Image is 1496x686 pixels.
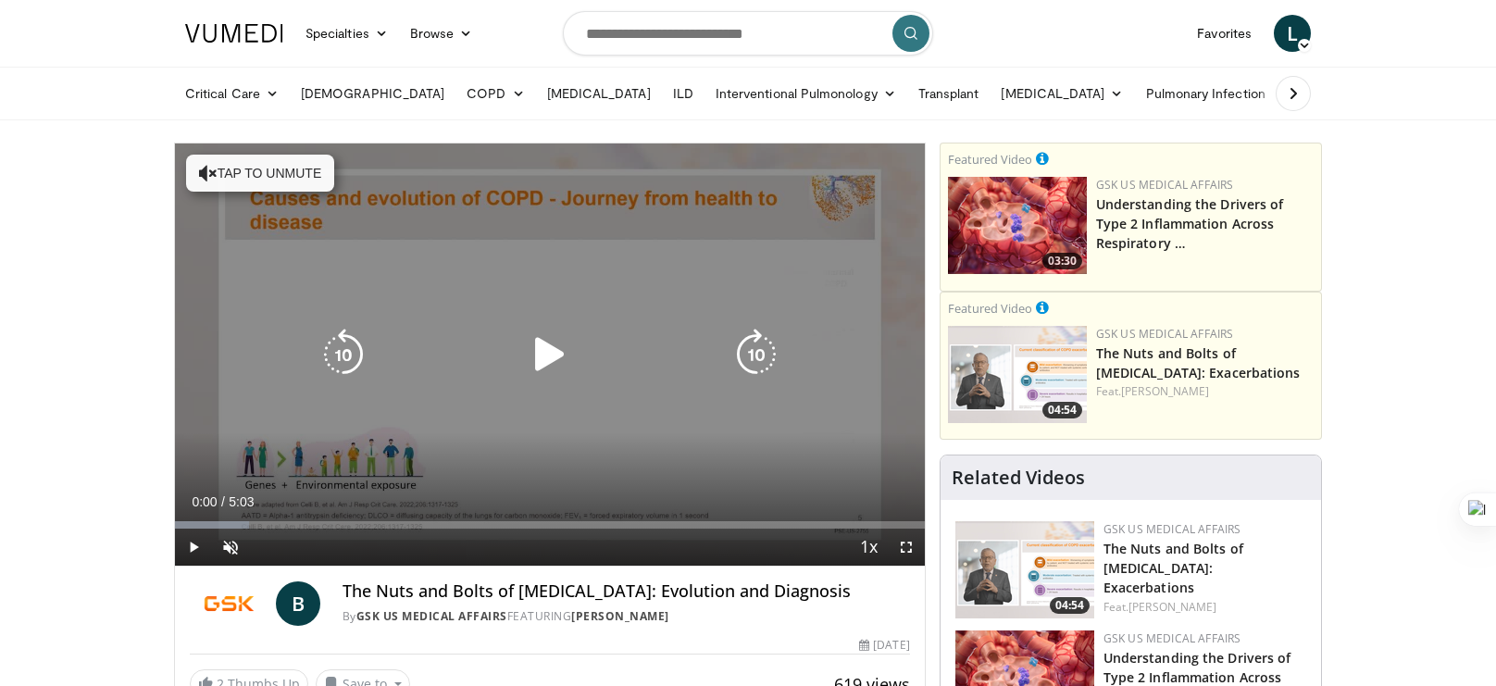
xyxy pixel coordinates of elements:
span: 04:54 [1042,402,1082,418]
a: [PERSON_NAME] [1121,383,1209,399]
video-js: Video Player [175,143,925,567]
div: Feat. [1103,599,1306,616]
a: Browse [399,15,484,52]
a: Critical Care [174,75,290,112]
a: GSK US Medical Affairs [1096,326,1234,342]
div: Progress Bar [175,521,925,529]
span: 0:00 [192,494,217,509]
img: 115e3ffd-dfda-40a8-9c6e-2699a402c261.png.150x105_q85_crop-smart_upscale.png [948,326,1087,423]
span: 04:54 [1050,597,1090,614]
a: Pulmonary Infection [1135,75,1295,112]
a: [DEMOGRAPHIC_DATA] [290,75,455,112]
a: L [1274,15,1311,52]
a: [MEDICAL_DATA] [990,75,1134,112]
small: Featured Video [948,151,1032,168]
span: 5:03 [229,494,254,509]
a: GSK US Medical Affairs [1103,630,1241,646]
img: GSK US Medical Affairs [190,581,268,626]
a: Specialties [294,15,399,52]
a: 03:30 [948,177,1087,274]
a: Understanding the Drivers of Type 2 Inflammation Across Respiratory … [1096,195,1284,252]
button: Unmute [212,529,249,566]
h4: Related Videos [952,467,1085,489]
button: Playback Rate [851,529,888,566]
a: [PERSON_NAME] [571,608,669,624]
div: By FEATURING [343,608,910,625]
input: Search topics, interventions [563,11,933,56]
a: Favorites [1186,15,1263,52]
a: The Nuts and Bolts of [MEDICAL_DATA]: Exacerbations [1096,344,1301,381]
span: 03:30 [1042,253,1082,269]
a: 04:54 [948,326,1087,423]
a: B [276,581,320,626]
img: c2a2685b-ef94-4fc2-90e1-739654430920.png.150x105_q85_crop-smart_upscale.png [948,177,1087,274]
a: 04:54 [955,521,1094,618]
button: Play [175,529,212,566]
div: Feat. [1096,383,1314,400]
a: Interventional Pulmonology [704,75,907,112]
small: Featured Video [948,300,1032,317]
a: Transplant [907,75,991,112]
span: / [221,494,225,509]
a: GSK US Medical Affairs [1103,521,1241,537]
h4: The Nuts and Bolts of [MEDICAL_DATA]: Evolution and Diagnosis [343,581,910,602]
img: VuMedi Logo [185,24,283,43]
button: Tap to unmute [186,155,334,192]
img: 115e3ffd-dfda-40a8-9c6e-2699a402c261.png.150x105_q85_crop-smart_upscale.png [955,521,1094,618]
a: The Nuts and Bolts of [MEDICAL_DATA]: Exacerbations [1103,540,1243,596]
a: GSK US Medical Affairs [1096,177,1234,193]
a: [MEDICAL_DATA] [536,75,662,112]
a: ILD [662,75,704,112]
a: COPD [455,75,535,112]
button: Fullscreen [888,529,925,566]
a: [PERSON_NAME] [1128,599,1216,615]
div: [DATE] [859,637,909,654]
a: GSK US Medical Affairs [356,608,507,624]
